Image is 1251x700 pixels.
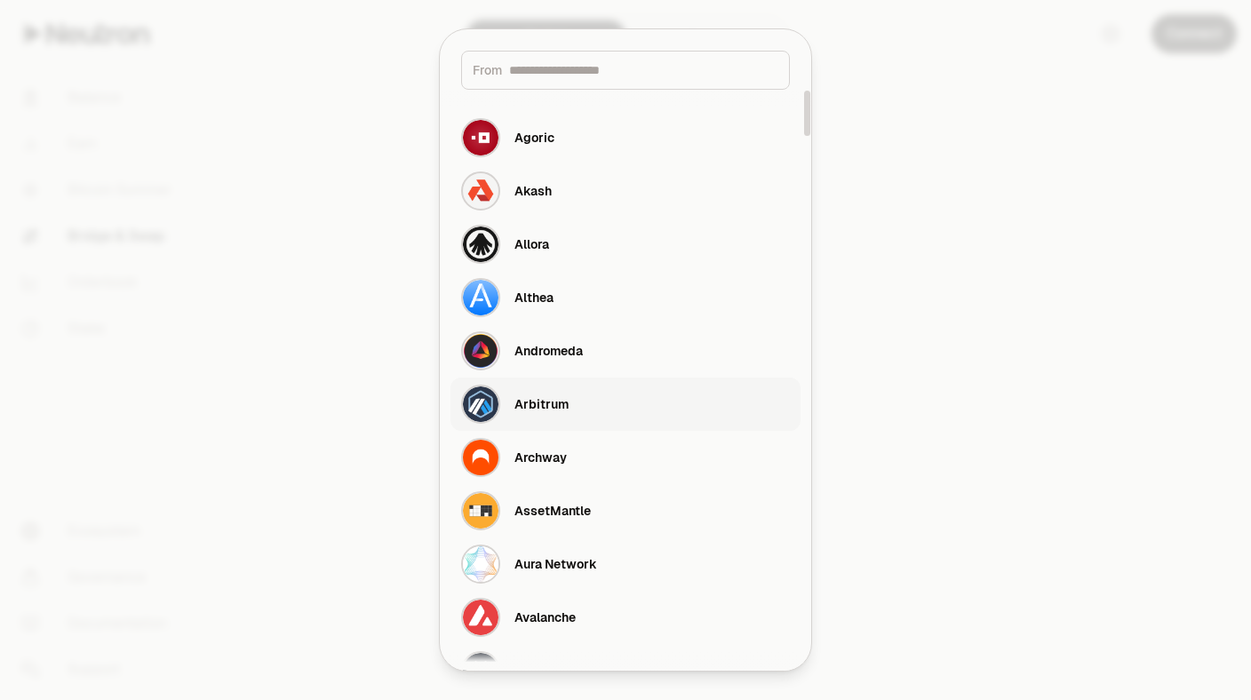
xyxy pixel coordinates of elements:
[514,609,576,626] div: Avalanche
[450,324,801,378] button: Andromeda LogoAndromeda
[463,120,498,155] img: Agoric Logo
[514,555,597,573] div: Aura Network
[463,546,498,582] img: Aura Network Logo
[514,662,554,680] div: Axelar
[450,378,801,431] button: Arbitrum LogoArbitrum
[450,591,801,644] button: Avalanche LogoAvalanche
[514,129,554,147] div: Agoric
[450,484,801,537] button: AssetMantle LogoAssetMantle
[450,111,801,164] button: Agoric LogoAgoric
[463,653,498,688] img: Axelar Logo
[463,386,498,422] img: Arbitrum Logo
[450,164,801,218] button: Akash LogoAkash
[450,644,801,697] button: Axelar LogoAxelar
[463,493,498,529] img: AssetMantle Logo
[463,227,498,262] img: Allora Logo
[473,61,502,79] span: From
[463,173,498,209] img: Akash Logo
[514,449,567,466] div: Archway
[514,502,591,520] div: AssetMantle
[514,182,552,200] div: Akash
[514,395,569,413] div: Arbitrum
[450,431,801,484] button: Archway LogoArchway
[514,289,554,306] div: Althea
[463,333,498,369] img: Andromeda Logo
[514,342,583,360] div: Andromeda
[514,235,549,253] div: Allora
[463,600,498,635] img: Avalanche Logo
[450,537,801,591] button: Aura Network LogoAura Network
[450,218,801,271] button: Allora LogoAllora
[463,280,498,315] img: Althea Logo
[463,440,498,475] img: Archway Logo
[450,271,801,324] button: Althea LogoAlthea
